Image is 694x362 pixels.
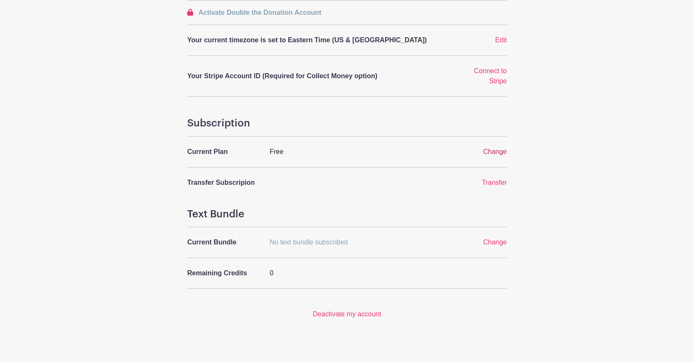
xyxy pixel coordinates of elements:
[495,36,507,44] a: Edit
[187,71,452,81] p: Your Stripe Account ID (Required for Collect Money option)
[474,67,507,85] a: Connect to Stripe
[187,237,260,247] p: Current Bundle
[187,147,260,157] p: Current Plan
[265,147,457,157] div: Free
[483,148,507,155] a: Change
[313,310,381,318] a: Deactivate my account
[187,208,507,220] h4: Text Bundle
[198,9,321,16] span: Activate Double the Donation Account
[483,239,507,246] a: Change
[270,239,348,246] span: No text bundle subscribed
[187,268,260,278] p: Remaining Credits
[482,179,507,186] a: Transfer
[187,117,507,129] h4: Subscription
[187,178,260,188] p: Transfer Subscripion
[187,35,452,45] p: Your current timezone is set to Eastern Time (US & [GEOGRAPHIC_DATA])
[265,268,457,278] div: 0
